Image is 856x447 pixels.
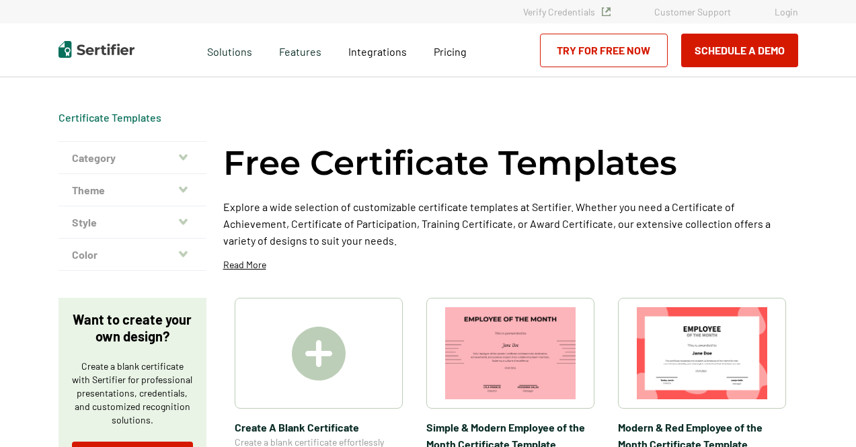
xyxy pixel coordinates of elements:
[348,42,407,58] a: Integrations
[72,360,193,427] p: Create a blank certificate with Sertifier for professional presentations, credentials, and custom...
[59,239,206,271] button: Color
[223,141,677,185] h1: Free Certificate Templates
[434,42,467,58] a: Pricing
[59,41,134,58] img: Sertifier | Digital Credentialing Platform
[279,42,321,58] span: Features
[235,419,403,436] span: Create A Blank Certificate
[348,45,407,58] span: Integrations
[775,6,798,17] a: Login
[59,174,206,206] button: Theme
[637,307,767,399] img: Modern & Red Employee of the Month Certificate Template
[602,7,611,16] img: Verified
[207,42,252,58] span: Solutions
[445,307,576,399] img: Simple & Modern Employee of the Month Certificate Template
[654,6,731,17] a: Customer Support
[59,111,161,124] div: Breadcrumb
[292,327,346,380] img: Create A Blank Certificate
[540,34,668,67] a: Try for Free Now
[223,258,266,272] p: Read More
[434,45,467,58] span: Pricing
[59,206,206,239] button: Style
[59,142,206,174] button: Category
[223,198,798,249] p: Explore a wide selection of customizable certificate templates at Sertifier. Whether you need a C...
[72,311,193,345] p: Want to create your own design?
[523,6,611,17] a: Verify Credentials
[59,111,161,124] a: Certificate Templates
